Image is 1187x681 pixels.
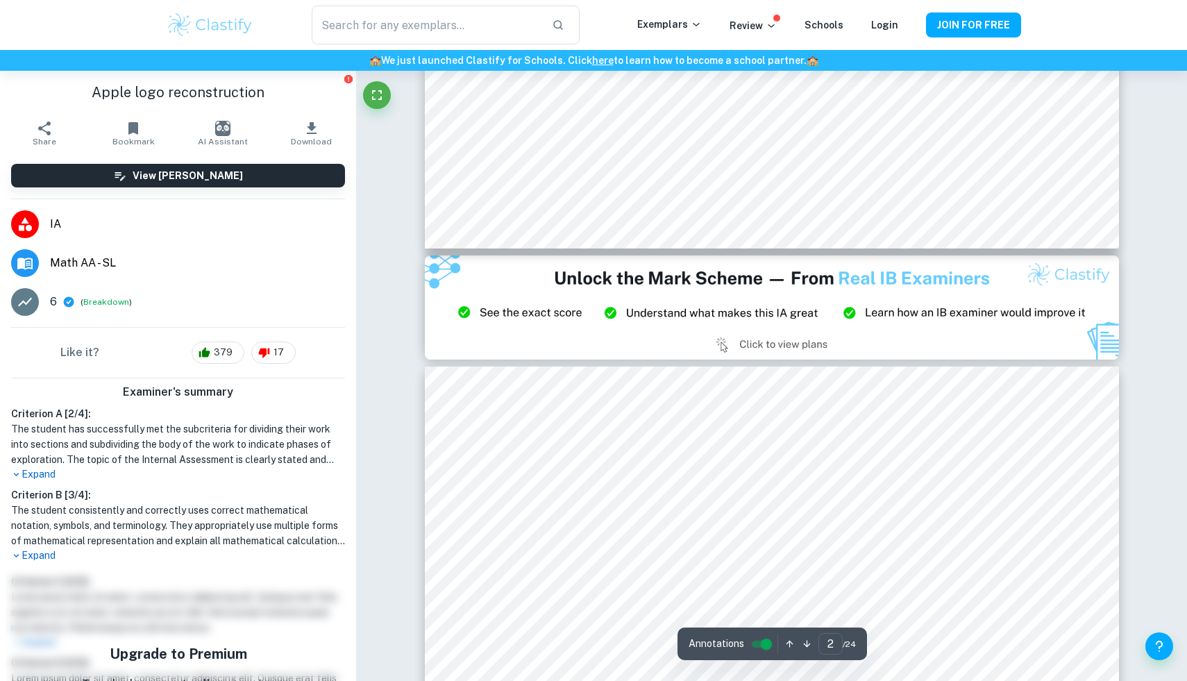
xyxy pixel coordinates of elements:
div: 17 [251,342,296,364]
span: ( ) [81,296,132,309]
button: JOIN FOR FREE [926,12,1021,37]
h6: Criterion B [ 3 / 4 ]: [11,487,345,503]
span: Annotations [689,637,744,651]
span: 🏫 [369,55,381,66]
span: 379 [206,346,240,360]
span: Bookmark [112,137,155,146]
span: / 24 [843,638,856,650]
button: Fullscreen [363,81,391,109]
a: here [592,55,614,66]
span: 🏫 [807,55,818,66]
span: Share [33,137,56,146]
span: IA [50,216,345,233]
a: Schools [805,19,843,31]
button: Breakdown [83,296,129,308]
button: Bookmark [89,114,178,153]
h6: Criterion A [ 2 / 4 ]: [11,406,345,421]
h6: Examiner's summary [6,384,351,401]
button: View [PERSON_NAME] [11,164,345,187]
h6: View [PERSON_NAME] [133,168,243,183]
p: Exemplars [637,17,702,32]
span: Math AA - SL [50,255,345,271]
div: 379 [192,342,244,364]
p: 6 [50,294,57,310]
button: Report issue [343,74,353,84]
h1: The student has successfully met the subcriteria for dividing their work into sections and subdiv... [11,421,345,467]
h6: We just launched Clastify for Schools. Click to learn how to become a school partner. [3,53,1184,68]
h1: Apple logo reconstruction [11,82,345,103]
img: Clastify logo [166,11,254,39]
a: Login [871,19,898,31]
h1: The student consistently and correctly uses correct mathematical notation, symbols, and terminolo... [11,503,345,548]
p: Review [730,18,777,33]
img: AI Assistant [215,121,230,136]
h6: Like it? [60,344,99,361]
button: Help and Feedback [1145,632,1173,660]
span: Download [291,137,332,146]
h5: Upgrade to Premium [82,644,275,664]
button: AI Assistant [178,114,267,153]
button: Download [267,114,356,153]
p: Expand [11,467,345,482]
span: 17 [266,346,292,360]
img: Ad [425,255,1119,360]
p: Expand [11,548,345,563]
input: Search for any exemplars... [312,6,541,44]
span: AI Assistant [198,137,248,146]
